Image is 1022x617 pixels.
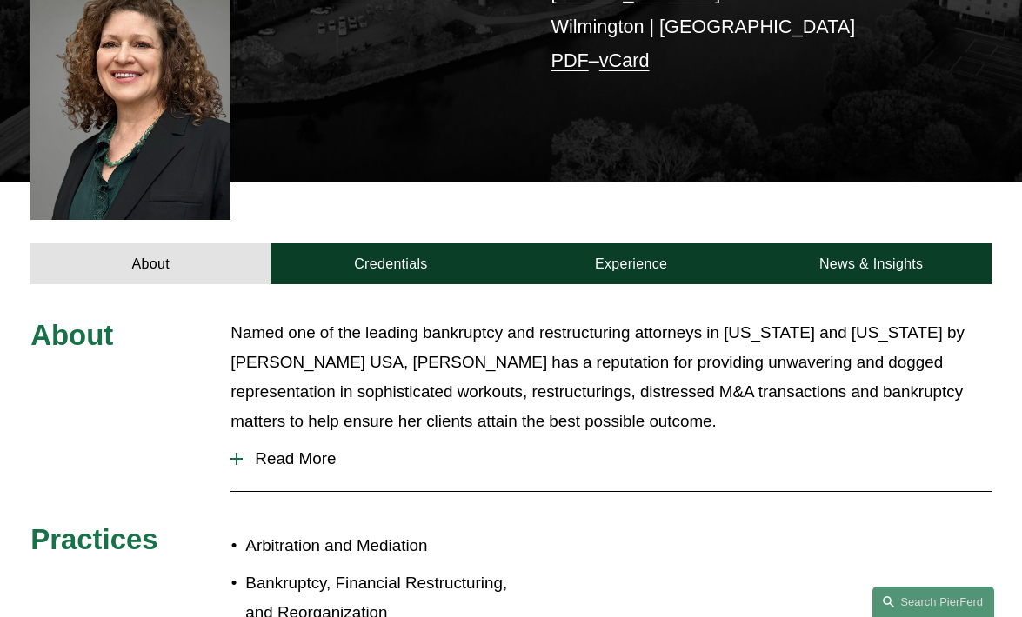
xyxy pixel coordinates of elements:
[599,50,650,71] a: vCard
[551,50,589,71] a: PDF
[230,436,991,481] button: Read More
[30,523,157,555] span: Practices
[751,243,992,284] a: News & Insights
[271,243,511,284] a: Credentials
[30,243,271,284] a: About
[230,318,991,436] p: Named one of the leading bankruptcy and restructuring attorneys in [US_STATE] and [US_STATE] by [...
[511,243,751,284] a: Experience
[872,587,994,617] a: Search this site
[245,531,511,561] p: Arbitration and Mediation
[30,319,113,351] span: About
[243,449,991,468] span: Read More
